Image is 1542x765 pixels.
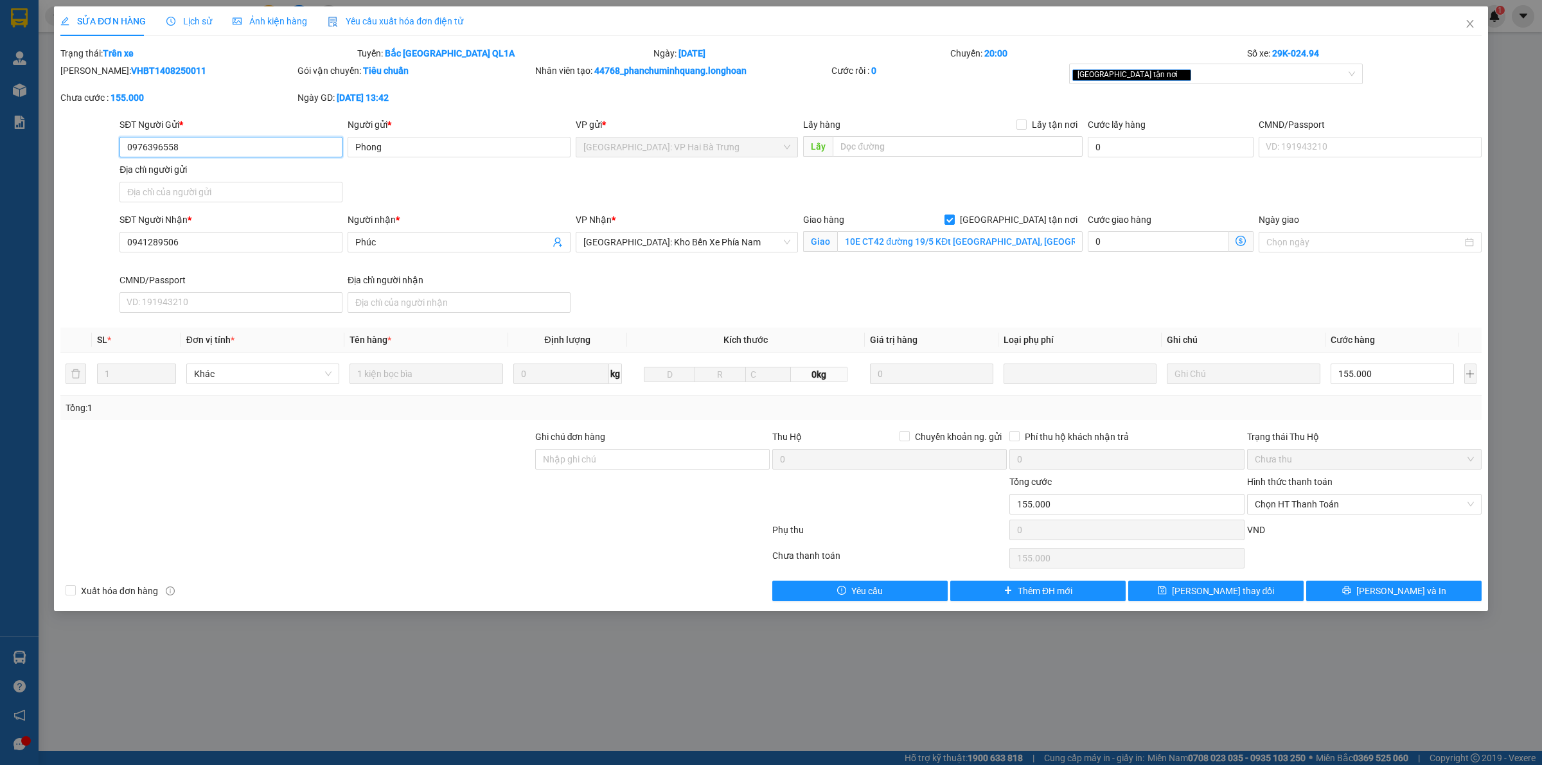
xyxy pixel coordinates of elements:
span: 0kg [791,367,847,382]
span: Yêu cầu xuất hóa đơn điện tử [328,16,463,26]
span: close [1180,71,1186,78]
div: Nhân viên tạo: [535,64,829,78]
span: Cước hàng [1331,335,1375,345]
div: Số xe: [1246,46,1483,60]
span: SL [97,335,107,345]
b: VHBT1408250011 [131,66,206,76]
span: Phí thu hộ khách nhận trả [1020,430,1134,444]
input: Cước giao hàng [1088,231,1228,252]
span: Nha Trang: Kho Bến Xe Phía Nam [583,233,791,252]
span: kg [609,364,622,384]
button: exclamation-circleYêu cầu [772,581,948,601]
div: SĐT Người Gửi [120,118,342,132]
span: Giao hàng [803,215,844,225]
div: Tổng: 1 [66,401,595,415]
span: user-add [553,237,563,247]
th: Ghi chú [1162,328,1325,353]
span: save [1158,586,1167,596]
div: Tuyến: [356,46,653,60]
div: [PERSON_NAME]: [60,64,295,78]
label: Cước lấy hàng [1088,119,1146,130]
input: R [695,367,746,382]
div: CMND/Passport [1259,118,1482,132]
span: VP Nhận [576,215,612,225]
button: plusThêm ĐH mới [950,581,1126,601]
span: exclamation-circle [837,586,846,596]
div: Người nhận [348,213,571,227]
span: Đơn vị tính [186,335,235,345]
input: Dọc đường [833,136,1083,157]
span: SỬA ĐƠN HÀNG [60,16,146,26]
b: [DATE] [678,48,705,58]
span: Chọn HT Thanh Toán [1255,495,1474,514]
input: Ghi chú đơn hàng [535,449,770,470]
span: edit [60,17,69,26]
span: Lấy tận nơi [1027,118,1083,132]
input: C [745,367,792,382]
input: Địa chỉ của người nhận [348,292,571,313]
label: Ghi chú đơn hàng [535,432,606,442]
input: Ghi Chú [1167,364,1320,384]
span: Thêm ĐH mới [1018,584,1072,598]
button: plus [1464,364,1476,384]
span: printer [1342,586,1351,596]
b: 29K-024.94 [1272,48,1319,58]
span: Giao [803,231,837,252]
input: Giao tận nơi [837,231,1083,252]
button: save[PERSON_NAME] thay đổi [1128,581,1304,601]
img: icon [328,17,338,27]
span: [PERSON_NAME] thay đổi [1172,584,1275,598]
div: Ngày: [652,46,949,60]
span: Khác [194,364,332,383]
input: Cước lấy hàng [1088,137,1254,157]
div: CMND/Passport [120,273,342,287]
span: Yêu cầu [851,584,883,598]
b: Tiêu chuẩn [363,66,409,76]
div: Gói vận chuyển: [297,64,532,78]
span: Tên hàng [350,335,391,345]
span: VND [1247,525,1265,535]
div: Chưa cước : [60,91,295,105]
span: close [1465,19,1475,29]
span: Hà Nội: VP Hai Bà Trưng [583,137,791,157]
input: D [644,367,695,382]
b: Trên xe [103,48,134,58]
button: delete [66,364,86,384]
span: Định lượng [545,335,590,345]
th: Loại phụ phí [998,328,1162,353]
span: [GEOGRAPHIC_DATA] tận nơi [955,213,1083,227]
span: Chuyển khoản ng. gửi [910,430,1007,444]
span: Xuất hóa đơn hàng [76,584,163,598]
div: Chưa thanh toán [771,549,1008,571]
div: Địa chỉ người nhận [348,273,571,287]
span: Ảnh kiện hàng [233,16,307,26]
div: Phụ thu [771,523,1008,545]
span: picture [233,17,242,26]
div: Cước rồi : [831,64,1066,78]
input: Ngày giao [1266,235,1462,249]
div: Ngày GD: [297,91,532,105]
span: [GEOGRAPHIC_DATA] tận nơi [1072,69,1191,81]
b: 0 [871,66,876,76]
b: 155.000 [111,92,144,103]
input: VD: Bàn, Ghế [350,364,502,384]
input: 0 [870,364,993,384]
span: Kích thước [723,335,768,345]
b: [DATE] 13:42 [337,92,389,103]
span: clock-circle [166,17,175,26]
span: [PERSON_NAME] và In [1356,584,1446,598]
b: 20:00 [984,48,1007,58]
span: dollar-circle [1236,236,1246,246]
span: Lấy hàng [803,119,840,130]
div: Người gửi [348,118,571,132]
div: Trạng thái Thu Hộ [1247,430,1482,444]
div: SĐT Người Nhận [120,213,342,227]
div: Địa chỉ người gửi [120,163,342,177]
span: Thu Hộ [772,432,802,442]
div: VP gửi [576,118,799,132]
span: Giá trị hàng [870,335,917,345]
button: Close [1452,6,1488,42]
div: Chuyến: [949,46,1246,60]
label: Hình thức thanh toán [1247,477,1333,487]
label: Cước giao hàng [1088,215,1151,225]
